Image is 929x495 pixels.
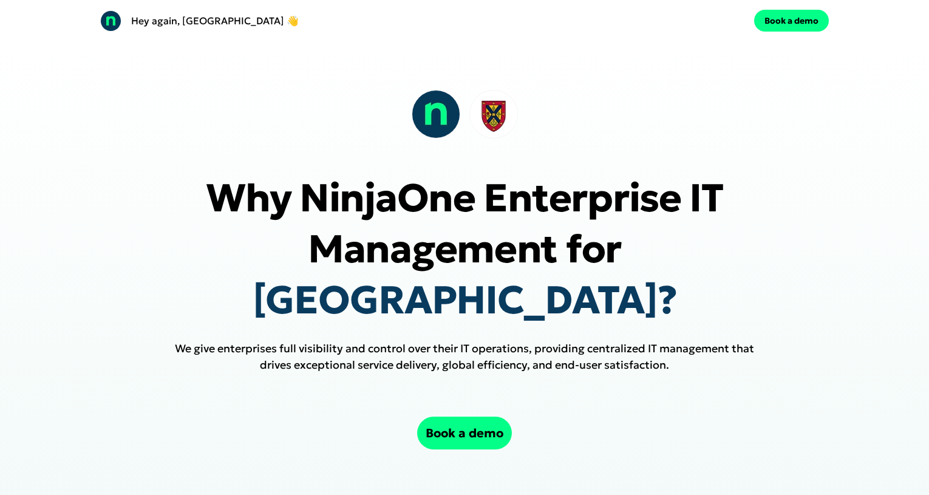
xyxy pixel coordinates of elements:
p: Hey again, [GEOGRAPHIC_DATA] 👋 [131,13,299,28]
h1: We give enterprises full visibility and control over their IT operations, providing centralized I... [173,340,756,373]
button: Book a demo [754,10,829,32]
button: Book a demo [417,417,512,449]
p: Why NinjaOne Enterprise IT Management for [124,172,805,326]
span: [GEOGRAPHIC_DATA]? [253,276,677,324]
